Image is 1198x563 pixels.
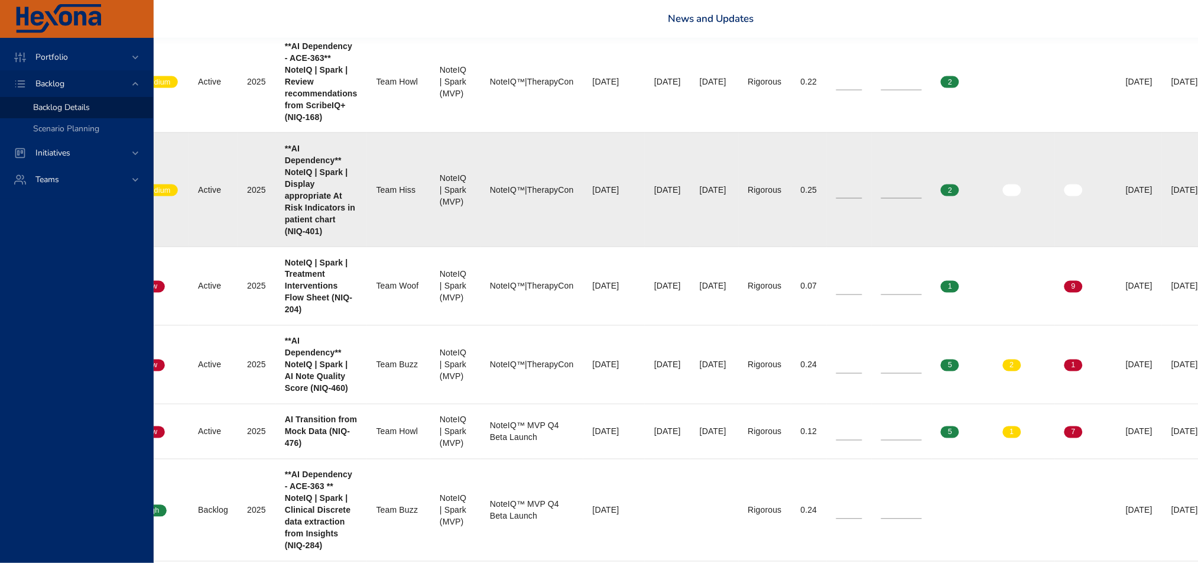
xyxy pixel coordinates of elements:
div: 2025 [247,359,266,371]
div: [DATE] [1171,426,1198,438]
div: [DATE] [1171,359,1198,371]
div: 0.12 [801,426,817,438]
div: Team Howl [376,76,421,88]
span: 9 [1064,281,1083,292]
div: Rigorous [748,76,782,88]
div: [DATE] [593,426,635,438]
b: AI Transition from Mock Data (NIQ-476) [285,415,358,448]
b: **AI Dependency** NoteIQ | Spark | Display appropriate At Risk Indicators in patient chart (NIQ-401) [285,144,355,236]
div: NoteIQ | Spark (MVP) [440,172,471,208]
span: 1 [1064,360,1083,371]
div: [DATE] [1126,359,1152,371]
div: [DATE] [700,359,729,371]
div: Rigorous [748,426,782,438]
span: 0 [1003,77,1021,88]
div: [DATE] [700,76,729,88]
div: 2025 [247,184,266,196]
div: [DATE] [654,184,681,196]
div: [DATE] [1126,184,1152,196]
div: Team Hiss [376,184,421,196]
span: 0 [1064,185,1083,196]
div: NoteIQ | Spark (MVP) [440,493,471,528]
div: [DATE] [654,359,681,371]
div: Active [198,184,228,196]
span: Teams [26,174,69,185]
div: 2025 [247,426,266,438]
span: 5 [941,360,959,371]
div: 2025 [247,76,266,88]
div: Team Howl [376,426,421,438]
div: Rigorous [748,184,782,196]
span: 2 [941,77,959,88]
div: [DATE] [1126,426,1152,438]
div: [DATE] [1126,76,1152,88]
div: [DATE] [593,504,635,516]
span: 0 [1003,281,1021,292]
div: Active [198,426,228,438]
div: 2025 [247,280,266,292]
span: 7 [1064,427,1083,438]
div: Team Woof [376,280,421,292]
span: Initiatives [26,147,80,158]
span: Medium [137,77,178,88]
div: NoteIQ™ MVP Q4 Beta Launch [490,420,574,444]
div: Active [198,359,228,371]
div: [DATE] [593,280,635,292]
img: Hexona [14,4,103,34]
div: Rigorous [748,280,782,292]
div: [DATE] [1171,184,1198,196]
div: Team Buzz [376,359,421,371]
div: [DATE] [654,280,681,292]
span: Portfolio [26,51,77,63]
span: 1 [1003,427,1021,438]
div: [DATE] [700,280,729,292]
div: 0.25 [801,184,817,196]
div: 0.22 [801,76,817,88]
div: [DATE] [700,426,729,438]
div: [DATE] [654,426,681,438]
span: 5 [941,427,959,438]
div: Rigorous [748,359,782,371]
span: Backlog Details [33,102,90,113]
b: **AI Dependency** NoteIQ | Spark | AI Note Quality Score (NIQ-460) [285,336,348,393]
span: 0 [1003,185,1021,196]
div: 0.24 [801,359,817,371]
span: 0 [1064,77,1083,88]
div: [DATE] [700,184,729,196]
b: **AI Dependency - ACE-363 ** NoteIQ | Spark | Clinical Discrete data extraction from Insights (NI... [285,470,352,551]
span: Medium [137,185,178,196]
div: Active [198,280,228,292]
div: [DATE] [1126,280,1152,292]
span: 1 [941,281,959,292]
div: [DATE] [1171,280,1198,292]
div: [DATE] [593,359,635,371]
div: [DATE] [1171,504,1198,516]
div: NoteIQ™ MVP Q4 Beta Launch [490,499,574,522]
div: 0.07 [801,280,817,292]
div: [DATE] [654,76,681,88]
b: **AI Dependency - ACE-363** NoteIQ | Spark | Review recommendations from ScribeIQ+ (NIQ-168) [285,41,358,122]
span: Backlog [26,78,74,89]
div: Team Buzz [376,504,421,516]
div: [DATE] [593,184,635,196]
span: 2 [1003,360,1021,371]
div: Backlog [198,504,228,516]
div: [DATE] [593,76,635,88]
div: [DATE] [1171,76,1198,88]
div: NoteIQ | Spark (MVP) [440,347,471,383]
span: Scenario Planning [33,123,99,134]
div: NoteIQ™|TherapyCon [490,184,574,196]
div: 2025 [247,504,266,516]
div: [DATE] [1126,504,1152,516]
b: NoteIQ | Spark | Treatment Interventions Flow Sheet (NIQ-204) [285,258,352,315]
div: NoteIQ | Spark (MVP) [440,268,471,304]
div: NoteIQ™|TherapyCon [490,280,574,292]
a: News and Updates [668,12,754,25]
span: 2 [941,185,959,196]
div: NoteIQ™|TherapyCon [490,359,574,371]
div: Rigorous [748,504,782,516]
div: Active [198,76,228,88]
div: NoteIQ™|TherapyCon [490,76,574,88]
div: 0.24 [801,504,817,516]
div: NoteIQ | Spark (MVP) [440,414,471,449]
